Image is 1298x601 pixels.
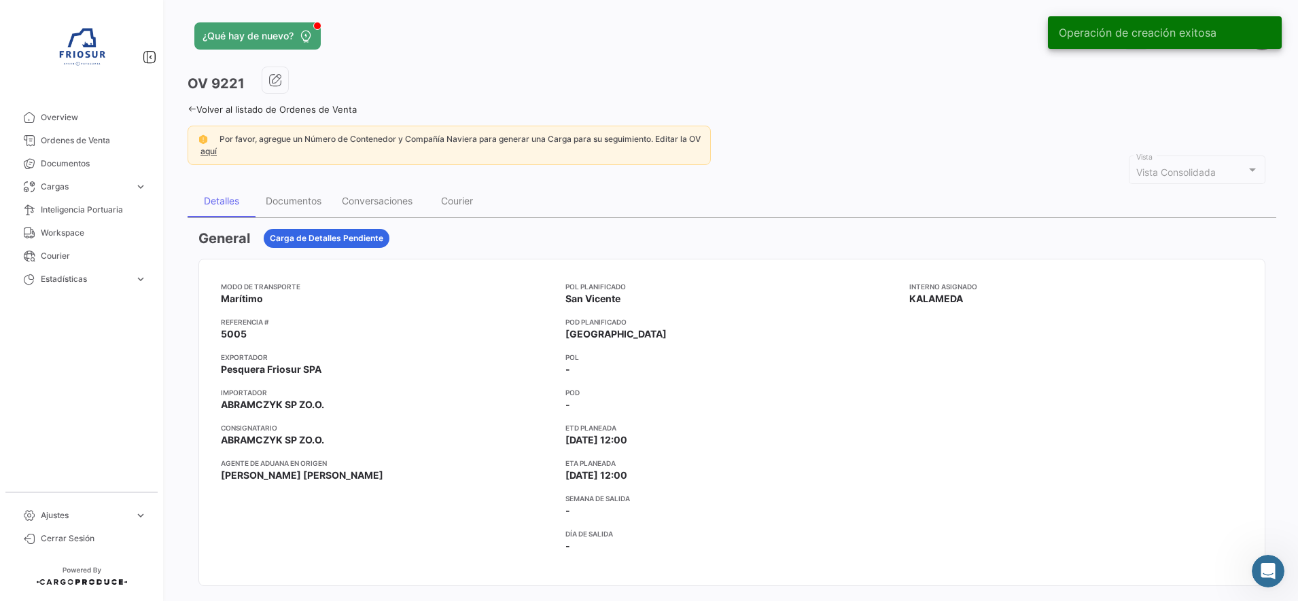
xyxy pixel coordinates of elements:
span: Ordenes de Venta [41,134,147,147]
div: Courier [441,195,473,206]
span: Documentos [41,158,147,170]
span: Overview [41,111,147,124]
div: • Hace 1h [105,228,150,242]
span: Marítimo [221,292,263,306]
span: expand_more [135,273,147,285]
span: - [565,539,570,553]
span: [DATE] 12:00 [565,433,627,447]
span: expand_more [135,181,147,193]
span: Cargas [41,181,129,193]
div: Documentos [266,195,321,206]
a: Documentos [11,152,152,175]
a: Overview [11,106,152,129]
div: Profile image for Andrielle [185,22,212,49]
span: Ajustes [41,509,129,522]
div: Profile image for Juan [159,22,186,49]
app-card-info-title: POD Planificado [565,316,899,327]
span: Vista Consolidada [1136,166,1216,178]
app-card-info-title: Exportador [221,352,555,363]
app-card-info-title: Modo de Transporte [221,281,555,292]
app-card-info-title: POL Planificado [565,281,899,292]
span: expand_more [135,509,147,522]
span: San Vicente [565,292,620,306]
a: Ordenes de Venta [11,129,152,152]
p: [PERSON_NAME] 👋 [27,96,245,120]
span: - [565,504,570,517]
span: Inteligencia Portuaria [41,204,147,216]
app-card-info-title: Importador [221,387,555,398]
div: Profile image for Andriellegracias!Andrielle•Hace 1h [14,203,258,253]
app-card-info-title: Semana de Salida [565,493,899,504]
span: Por favor, agregue un Número de Contenedor y Compañía Naviera para generar una Carga para su segu... [220,134,701,144]
span: Courier [41,250,147,262]
app-card-info-title: Referencia # [221,316,555,327]
div: Profile image for Andrielle [28,215,55,242]
span: Mensajes [181,458,226,467]
h3: OV 9221 [188,74,245,93]
a: Volver al listado de Ordenes de Venta [188,104,357,115]
div: Envíanos un mensaje [14,261,258,298]
p: ¿Cómo podemos ayudarte? [27,120,245,166]
img: logo [27,30,132,43]
app-card-info-title: ETD planeada [565,422,899,433]
span: - [565,363,570,376]
span: [DATE] 12:00 [565,469,627,482]
app-card-info-title: POL [565,352,899,363]
h3: General [198,229,250,248]
a: Workspace [11,221,152,244]
span: Estadísticas [41,273,129,285]
span: [PERSON_NAME] [PERSON_NAME] [221,469,383,482]
app-card-info-title: Interno Asignado [909,281,1243,292]
span: gracias! [60,215,99,226]
span: - [565,398,570,412]
app-card-info-title: Consignatario [221,422,555,433]
button: ¿Qué hay de nuevo? [194,22,321,50]
div: Cerrar [234,22,258,46]
div: Envíanos un mensaje [28,272,227,287]
a: Courier [11,244,152,268]
a: Inteligencia Portuaria [11,198,152,221]
iframe: Intercom live chat [1252,555,1284,587]
app-card-info-title: Día de Salida [565,528,899,539]
div: Conversaciones [342,195,413,206]
app-card-info-title: Agente de Aduana en Origen [221,458,555,469]
div: Detalles [204,195,239,206]
div: Andrielle [60,228,103,242]
span: Pesquera Friosur SPA [221,363,321,376]
span: [GEOGRAPHIC_DATA] [565,327,667,341]
span: Operación de creación exitosa [1059,26,1216,39]
span: Cerrar Sesión [41,532,147,545]
div: Mensaje recienteProfile image for Andriellegracias!Andrielle•Hace 1h [14,183,258,254]
span: Inicio [54,458,83,467]
a: aquí [198,146,220,156]
span: ABRAMCZYK SP ZO.O. [221,398,324,412]
button: Mensajes [136,424,272,478]
span: KALAMEDA [909,292,963,306]
img: 6ea6c92c-e42a-4aa8-800a-31a9cab4b7b0.jpg [48,16,116,84]
app-card-info-title: ETA planeada [565,458,899,469]
span: Workspace [41,227,147,239]
span: Carga de Detalles Pendiente [270,232,383,244]
span: ABRAMCZYK SP ZO.O. [221,433,324,447]
div: Mensaje reciente [28,194,244,208]
span: 5005 [221,327,247,341]
app-card-info-title: POD [565,387,899,398]
span: ¿Qué hay de nuevo? [203,29,294,43]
